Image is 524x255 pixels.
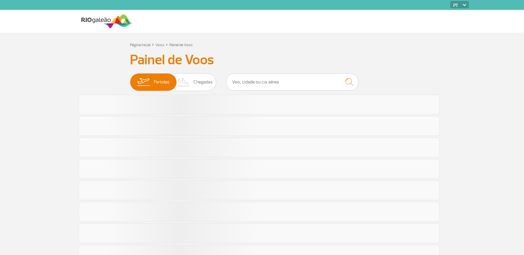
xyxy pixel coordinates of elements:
h3: Painel de Voos [130,52,394,68]
span: Partidas [154,74,170,91]
span: Chegadas [193,74,213,91]
input: Voo, cidade ou cia aérea [226,73,358,91]
a: Voos [155,43,164,48]
img: slider-desembarque [174,74,194,91]
a: Painel de Voos [169,43,193,48]
a: > [152,41,154,48]
a: > [166,41,168,48]
img: slider-embarque [133,74,154,91]
a: Página Inicial [130,43,150,48]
